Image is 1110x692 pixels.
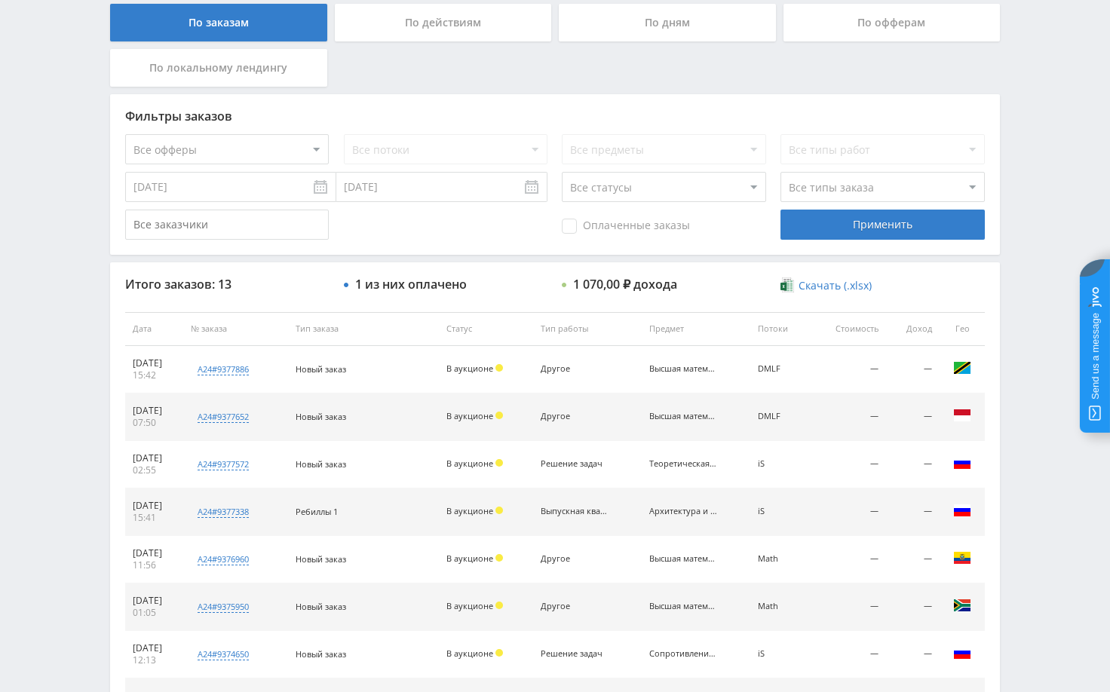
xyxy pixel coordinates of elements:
img: rus.png [953,644,971,662]
td: — [810,583,886,631]
div: Другое [541,412,609,421]
span: Холд [495,554,503,562]
div: [DATE] [133,405,176,417]
input: Все заказчики [125,210,329,240]
div: Высшая математика [649,602,717,611]
th: Стоимость [810,312,886,346]
td: — [810,393,886,441]
div: [DATE] [133,642,176,654]
div: Высшая математика [649,364,717,374]
span: Ребиллы 1 [296,506,338,517]
div: a24#9377652 [198,411,249,423]
span: В аукционе [446,648,493,659]
div: Math [758,602,802,611]
span: Холд [495,507,503,514]
div: Решение задач [541,649,609,659]
div: По офферам [783,4,1001,41]
th: № заказа [183,312,288,346]
div: Фильтры заказов [125,109,985,123]
div: Решение задач [541,459,609,469]
td: — [886,393,940,441]
td: — [810,346,886,393]
img: tza.png [953,359,971,377]
div: a24#9377886 [198,363,249,375]
img: idn.png [953,406,971,424]
img: rus.png [953,454,971,472]
th: Дата [125,312,183,346]
span: Новый заказ [296,553,346,565]
td: — [886,488,940,536]
div: По действиям [335,4,552,41]
span: Новый заказ [296,458,346,470]
div: 15:41 [133,512,176,524]
div: 07:50 [133,417,176,429]
div: Высшая математика [649,554,717,564]
td: — [886,441,940,488]
div: iS [758,649,802,659]
div: 1 из них оплачено [355,277,467,291]
span: В аукционе [446,553,493,564]
span: В аукционе [446,363,493,374]
th: Тип заказа [288,312,439,346]
div: iS [758,459,802,469]
div: 1 070,00 ₽ дохода [573,277,677,291]
div: DMLF [758,412,802,421]
td: — [810,631,886,678]
span: Холд [495,459,503,467]
img: rus.png [953,501,971,519]
td: — [886,631,940,678]
span: В аукционе [446,458,493,469]
div: a24#9377338 [198,506,249,518]
th: Тип работы [533,312,642,346]
td: — [886,346,940,393]
img: xlsx [780,277,793,292]
td: — [886,583,940,631]
div: По локальному лендингу [110,49,327,87]
div: [DATE] [133,452,176,464]
div: По заказам [110,4,327,41]
div: Высшая математика [649,412,717,421]
div: DMLF [758,364,802,374]
div: Теоретическая механика [649,459,717,469]
div: Другое [541,364,609,374]
div: a24#9377572 [198,458,249,470]
div: a24#9375950 [198,601,249,613]
span: Новый заказ [296,601,346,612]
div: [DATE] [133,500,176,512]
th: Доход [886,312,940,346]
span: Новый заказ [296,363,346,375]
span: В аукционе [446,505,493,516]
div: a24#9376960 [198,553,249,565]
span: Холд [495,602,503,609]
div: Итого заказов: 13 [125,277,329,291]
th: Гео [940,312,985,346]
div: Архитектура и строительство [649,507,717,516]
div: Выпускная квалификационная работа (ВКР) [541,507,609,516]
th: Потоки [750,312,810,346]
span: Оплаченные заказы [562,219,690,234]
div: 01:05 [133,607,176,619]
div: 11:56 [133,559,176,571]
td: — [810,536,886,583]
th: Статус [439,312,533,346]
span: В аукционе [446,600,493,611]
div: Другое [541,554,609,564]
td: — [886,536,940,583]
img: zaf.png [953,596,971,614]
span: Скачать (.xlsx) [799,280,872,292]
div: [DATE] [133,357,176,369]
div: iS [758,507,802,516]
div: 02:55 [133,464,176,476]
div: Другое [541,602,609,611]
div: Применить [780,210,984,240]
div: 12:13 [133,654,176,666]
div: [DATE] [133,547,176,559]
div: [DATE] [133,595,176,607]
span: Новый заказ [296,411,346,422]
span: Холд [495,412,503,419]
th: Предмет [642,312,750,346]
span: Холд [495,649,503,657]
span: Холд [495,364,503,372]
div: 15:42 [133,369,176,381]
div: a24#9374650 [198,648,249,660]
